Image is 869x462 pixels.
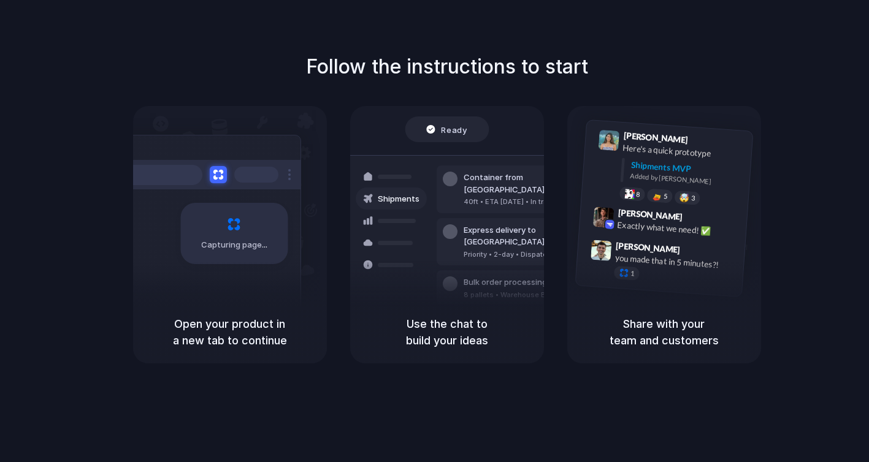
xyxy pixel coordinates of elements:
[617,219,740,240] div: Exactly what we need! ✅
[378,193,419,205] span: Shipments
[582,316,746,349] h5: Share with your team and customers
[464,224,596,248] div: Express delivery to [GEOGRAPHIC_DATA]
[365,316,529,349] h5: Use the chat to build your ideas
[306,52,588,81] h1: Follow the instructions to start
[630,159,744,179] div: Shipments MVP
[686,212,711,227] span: 9:42 AM
[630,270,634,277] span: 1
[615,239,680,257] span: [PERSON_NAME]
[679,193,689,202] div: 🤯
[691,195,695,202] span: 3
[464,290,578,300] div: 8 pallets • Warehouse B • Packed
[464,172,596,195] div: Container from [GEOGRAPHIC_DATA]
[441,123,467,135] span: Ready
[684,244,709,259] span: 9:47 AM
[148,316,312,349] h5: Open your product in a new tab to continue
[201,239,269,251] span: Capturing page
[464,197,596,207] div: 40ft • ETA [DATE] • In transit
[630,171,743,189] div: Added by [PERSON_NAME]
[635,191,640,198] span: 8
[464,276,578,289] div: Bulk order processing
[691,135,716,150] span: 9:41 AM
[623,129,688,146] span: [PERSON_NAME]
[614,252,737,273] div: you made that in 5 minutes?!
[618,206,683,224] span: [PERSON_NAME]
[464,249,596,260] div: Priority • 2-day • Dispatched
[622,142,745,162] div: Here's a quick prototype
[663,193,667,200] span: 5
